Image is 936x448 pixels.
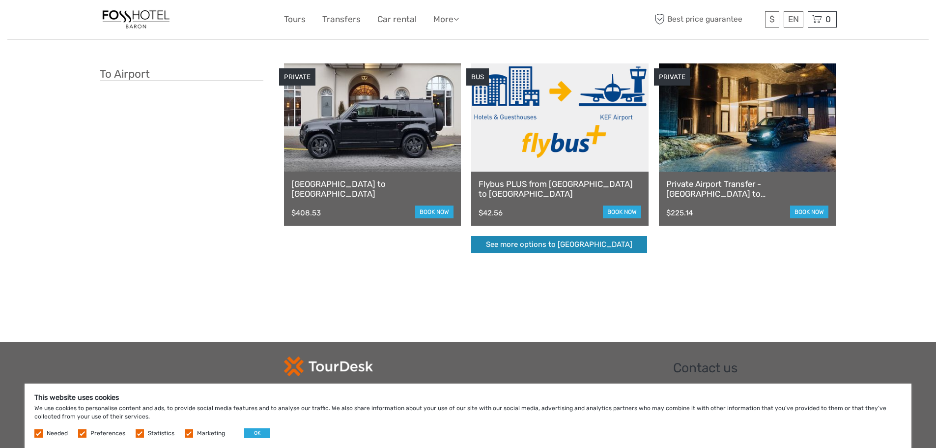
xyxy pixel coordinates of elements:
div: EN [784,11,803,28]
label: Marketing [197,429,225,438]
div: BUS [466,68,489,86]
div: PRIVATE [654,68,690,86]
h5: This website uses cookies [34,393,902,402]
span: $ [769,14,775,24]
a: Transfers [322,12,361,27]
a: Tours [284,12,306,27]
img: 1355-f22f4eb0-fb05-4a92-9bea-b034c25151e6_logo_small.jpg [100,7,172,31]
button: Open LiveChat chat widget [113,15,125,27]
div: $42.56 [479,209,503,217]
span: Best price guarantee [652,11,763,28]
div: $408.53 [291,209,321,217]
div: We use cookies to personalise content and ads, to provide social media features and to analyse ou... [25,384,911,448]
a: [GEOGRAPHIC_DATA] to [GEOGRAPHIC_DATA] [291,179,454,199]
a: Flybus PLUS from [GEOGRAPHIC_DATA] to [GEOGRAPHIC_DATA] [479,179,641,199]
button: OK [244,428,270,438]
a: book now [603,206,641,218]
h2: Contact us [673,360,837,376]
div: PRIVATE [279,68,315,86]
a: book now [415,206,454,218]
a: book now [790,206,828,218]
a: More [433,12,459,27]
h3: To Airport [100,67,263,81]
a: See more options to [GEOGRAPHIC_DATA] [471,236,647,253]
div: $225.14 [666,209,693,217]
span: 0 [824,14,832,24]
label: Statistics [148,429,174,438]
a: Private Airport Transfer - [GEOGRAPHIC_DATA] to [GEOGRAPHIC_DATA] [666,179,829,199]
label: Preferences [90,429,125,438]
p: We're away right now. Please check back later! [14,17,111,25]
a: Car rental [377,12,417,27]
label: Needed [47,429,68,438]
img: td-logo-white.png [284,357,373,376]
